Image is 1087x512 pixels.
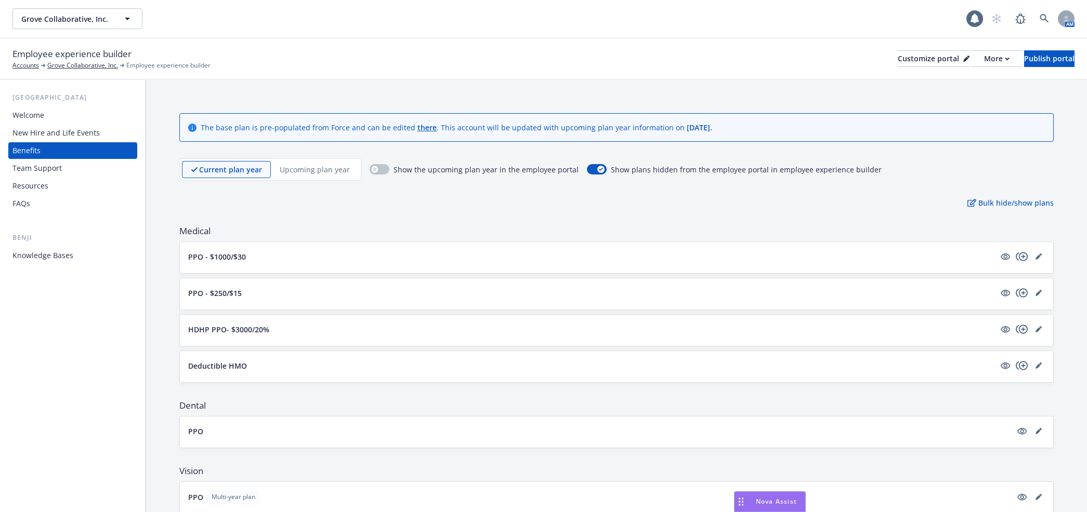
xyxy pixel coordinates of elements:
[8,233,137,243] div: Benji
[199,164,262,175] p: Current plan year
[1024,51,1075,66] div: Publish portal
[188,324,269,335] p: HDHP PPO- $3000/20%
[201,123,417,132] span: The base plan is pre-populated from Force and can be edited
[1032,250,1045,263] a: editPencil
[999,359,1012,372] a: visible
[179,465,1054,477] span: Vision
[687,123,712,132] span: [DATE] .
[999,323,1012,335] a: visible
[188,426,1012,437] button: PPO
[188,360,995,371] button: Deductible HMO
[999,250,1012,263] a: visible
[1016,250,1028,263] a: copyPlus
[188,288,995,299] button: PPO - $250/$15
[126,61,211,70] span: Employee experience builder
[188,288,242,299] p: PPO - $250/$15
[47,61,118,70] a: Grove Collaborative, Inc.
[188,492,203,503] p: PPO
[972,50,1022,67] button: More
[1032,491,1045,503] a: editPencil
[986,8,1007,29] a: Start snowing
[8,247,137,264] a: Knowledge Bases
[1010,8,1031,29] a: Report a Bug
[280,164,350,175] p: Upcoming plan year
[188,360,247,371] p: Deductible HMO
[8,160,137,177] a: Team Support
[188,490,1012,504] button: PPOMulti-year plan
[8,142,137,159] a: Benefits
[734,491,806,512] button: Nova Assist
[212,492,255,502] span: Multi-year plan
[8,178,137,194] a: Resources
[394,164,579,175] span: Show the upcoming plan year in the employee portal
[8,195,137,212] a: FAQs
[1024,50,1075,67] button: Publish portal
[967,197,1054,208] p: Bulk hide/show plans
[8,92,137,103] div: [GEOGRAPHIC_DATA]
[12,160,62,177] div: Team Support
[188,251,995,262] button: PPO - $1000/$30
[8,125,137,141] a: New Hire and Life Events
[1016,491,1028,503] a: visible
[1016,425,1028,437] a: visible
[179,225,1054,237] span: Medical
[1032,287,1045,299] a: editPencil
[1034,8,1055,29] a: Search
[12,107,44,124] div: Welcome
[21,14,111,24] span: Grove Collaborative, Inc.
[1016,323,1028,335] a: copyPlus
[984,51,1010,66] div: More
[1016,359,1028,372] a: copyPlus
[8,107,137,124] a: Welcome
[188,324,995,335] button: HDHP PPO- $3000/20%
[437,123,687,132] span: . This account will be updated with upcoming plan year information on
[1032,425,1045,437] a: editPencil
[12,247,73,264] div: Knowledge Bases
[417,123,437,132] a: there
[999,287,1012,299] a: visible
[12,8,142,29] button: Grove Collaborative, Inc.
[1016,287,1028,299] a: copyPlus
[12,47,132,61] span: Employee experience builder
[188,251,246,262] p: PPO - $1000/$30
[756,497,797,506] span: Nova Assist
[12,125,100,141] div: New Hire and Life Events
[898,50,970,67] button: Customize portal
[188,426,203,437] p: PPO
[179,399,1054,412] span: Dental
[735,492,748,511] div: Drag to move
[12,142,41,159] div: Benefits
[898,51,970,66] div: Customize portal
[12,178,48,194] div: Resources
[12,195,30,212] div: FAQs
[1032,359,1045,372] a: editPencil
[611,164,882,175] span: Show plans hidden from the employee portal in employee experience builder
[1032,323,1045,335] a: editPencil
[12,61,39,70] a: Accounts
